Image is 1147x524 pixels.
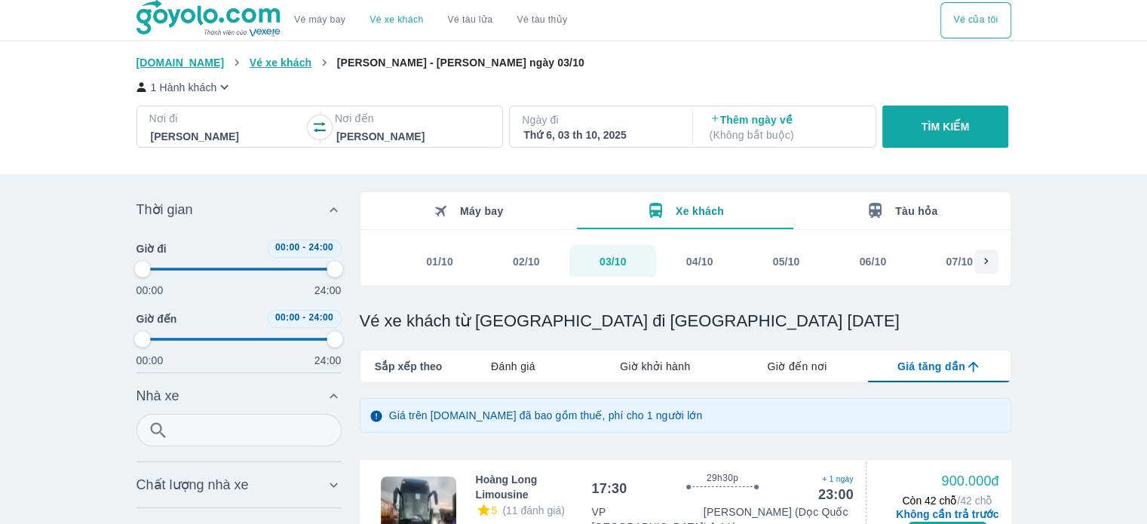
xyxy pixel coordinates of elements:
div: 07/10 [946,254,973,269]
span: [PERSON_NAME] - [PERSON_NAME] ngày 03/10 [337,57,584,69]
button: Vé của tôi [940,2,1011,38]
nav: breadcrumb [136,55,1011,70]
span: Máy bay [460,205,504,217]
div: 04/10 [686,254,713,269]
span: Giờ đi [136,241,167,256]
span: Vé xe khách [250,57,311,69]
div: choose transportation mode [940,2,1011,38]
div: 03/10 [600,254,627,269]
span: Giá tăng dần [897,359,965,374]
button: Vé tàu thủy [504,2,579,38]
span: Đánh giá [491,359,535,374]
button: TÌM KIẾM [882,106,1008,148]
span: Hoàng Long Limousine [476,472,592,502]
p: ( Không bắt buộc ) [710,127,862,142]
span: Không cần trả trước [896,507,998,522]
p: 24:00 [314,283,342,298]
div: lab API tabs example [442,351,1010,382]
span: Nhà xe [136,387,179,405]
span: 24:00 [308,312,333,323]
div: 02/10 [513,254,540,269]
button: 1 Hành khách [136,79,233,95]
div: 06/10 [860,254,887,269]
span: 00:00 [275,242,300,253]
span: - [302,312,305,323]
div: Chất lượng nhà xe [136,467,342,503]
span: [DOMAIN_NAME] [136,57,225,69]
div: 01/10 [426,254,453,269]
p: Giá trên [DOMAIN_NAME] đã bao gồm thuế, phí cho 1 người lớn [389,408,703,423]
div: scrollable day and price [397,245,974,278]
p: TÌM KIẾM [922,119,970,134]
span: (11 đánh giá) [502,504,565,516]
p: Thêm ngày về [710,112,862,142]
div: Thời gian [136,192,342,228]
div: Nhà xe [136,414,342,457]
span: Chất lượng nhà xe [136,476,249,494]
span: / 42 chỗ [957,495,992,507]
span: Xe khách [676,205,724,217]
span: Giờ khởi hành [620,359,690,374]
a: Vé máy bay [294,14,345,26]
h1: Vé xe khách từ [GEOGRAPHIC_DATA] đi [GEOGRAPHIC_DATA] [DATE] [360,311,1011,332]
span: Sắp xếp theo [375,359,443,374]
span: 00:00 [275,312,300,323]
div: 17:30 [591,480,627,498]
span: 5 [492,504,498,516]
span: Còn 42 chỗ [902,495,992,507]
div: choose transportation mode [282,2,579,38]
div: Nhà xe [136,378,342,414]
p: Nơi đi [149,111,305,126]
div: Thứ 6, 03 th 10, 2025 [523,127,676,142]
div: Thời gian [136,240,342,368]
a: Vé xe khách [370,14,423,26]
span: - [302,242,305,253]
span: + 1 ngày [818,473,854,486]
p: 1 Hành khách [151,80,217,95]
span: 29h30p [707,472,738,484]
p: 00:00 [136,283,164,298]
p: Ngày đi [522,112,677,127]
span: Thời gian [136,201,193,219]
p: 00:00 [136,353,164,368]
span: Tàu hỏa [895,205,938,217]
div: 23:00 [818,486,854,504]
span: 24:00 [308,242,333,253]
a: Vé tàu lửa [436,2,505,38]
p: Nơi đến [335,111,490,126]
div: 900.000đ [941,472,998,490]
span: Giờ đến nơi [767,359,827,374]
div: 05/10 [773,254,800,269]
span: Giờ đến [136,311,177,326]
p: 24:00 [314,353,342,368]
